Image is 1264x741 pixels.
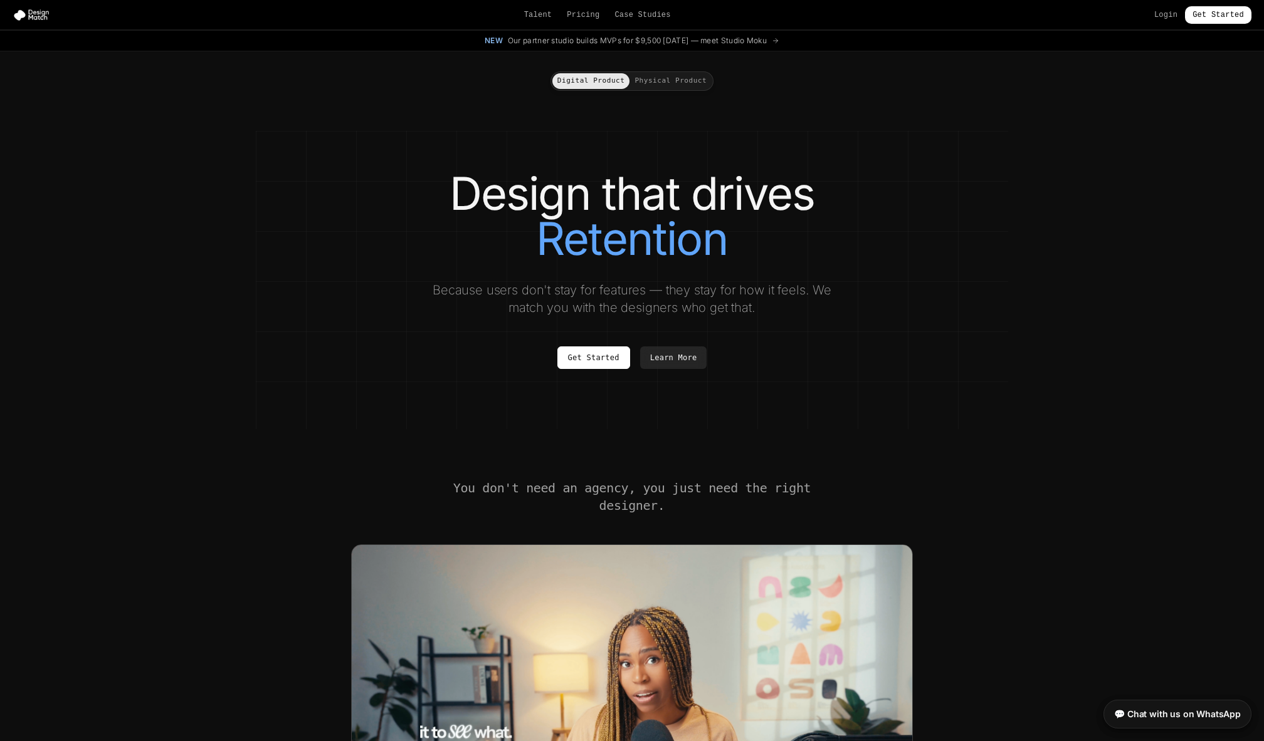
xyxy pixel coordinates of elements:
[508,36,767,46] span: Our partner studio builds MVPs for $9,500 [DATE] — meet Studio Moku
[1185,6,1251,24] a: Get Started
[640,346,707,369] a: Learn More
[451,479,813,514] h2: You don't need an agency, you just need the right designer.
[485,36,503,46] span: New
[1103,700,1251,728] a: 💬 Chat with us on WhatsApp
[567,10,599,20] a: Pricing
[536,216,728,261] span: Retention
[629,73,712,89] button: Physical Product
[614,10,670,20] a: Case Studies
[1154,10,1177,20] a: Login
[13,9,55,21] img: Design Match
[557,346,630,369] a: Get Started
[281,171,983,261] h1: Design that drives
[524,10,552,20] a: Talent
[421,281,843,316] p: Because users don't stay for features — they stay for how it feels. We match you with the designe...
[552,73,630,89] button: Digital Product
